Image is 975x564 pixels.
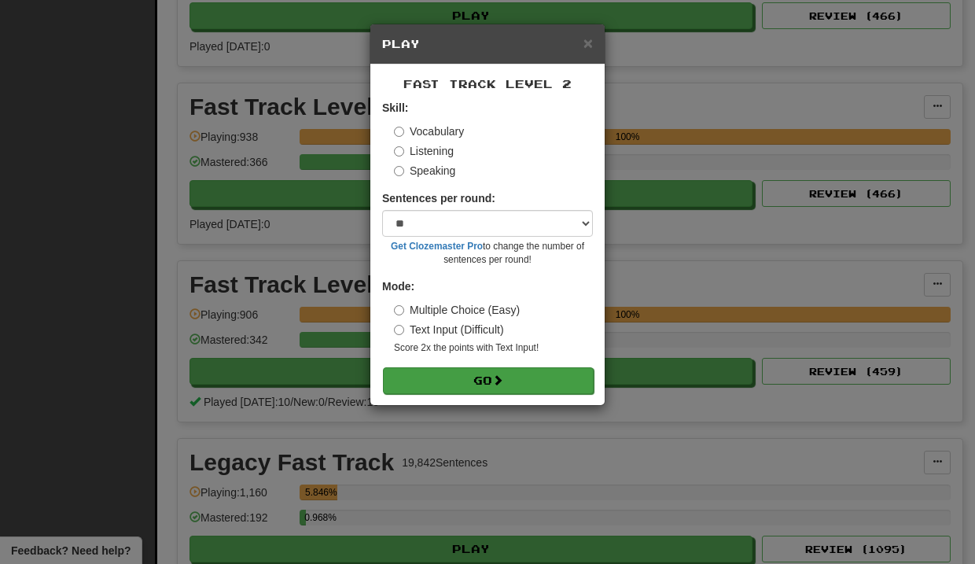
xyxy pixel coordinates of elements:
input: Text Input (Difficult) [394,325,404,335]
small: Score 2x the points with Text Input ! [394,341,593,355]
h5: Play [382,36,593,52]
label: Multiple Choice (Easy) [394,302,520,318]
button: Go [383,367,594,394]
label: Speaking [394,163,455,179]
label: Text Input (Difficult) [394,322,504,337]
button: Close [583,35,593,51]
span: Fast Track Level 2 [403,77,572,90]
input: Vocabulary [394,127,404,137]
label: Sentences per round: [382,190,495,206]
label: Vocabulary [394,123,464,139]
small: to change the number of sentences per round! [382,240,593,267]
strong: Skill: [382,101,408,114]
input: Listening [394,146,404,157]
input: Multiple Choice (Easy) [394,305,404,315]
a: Get Clozemaster Pro [391,241,483,252]
span: × [583,34,593,52]
strong: Mode: [382,280,414,293]
input: Speaking [394,166,404,176]
label: Listening [394,143,454,159]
